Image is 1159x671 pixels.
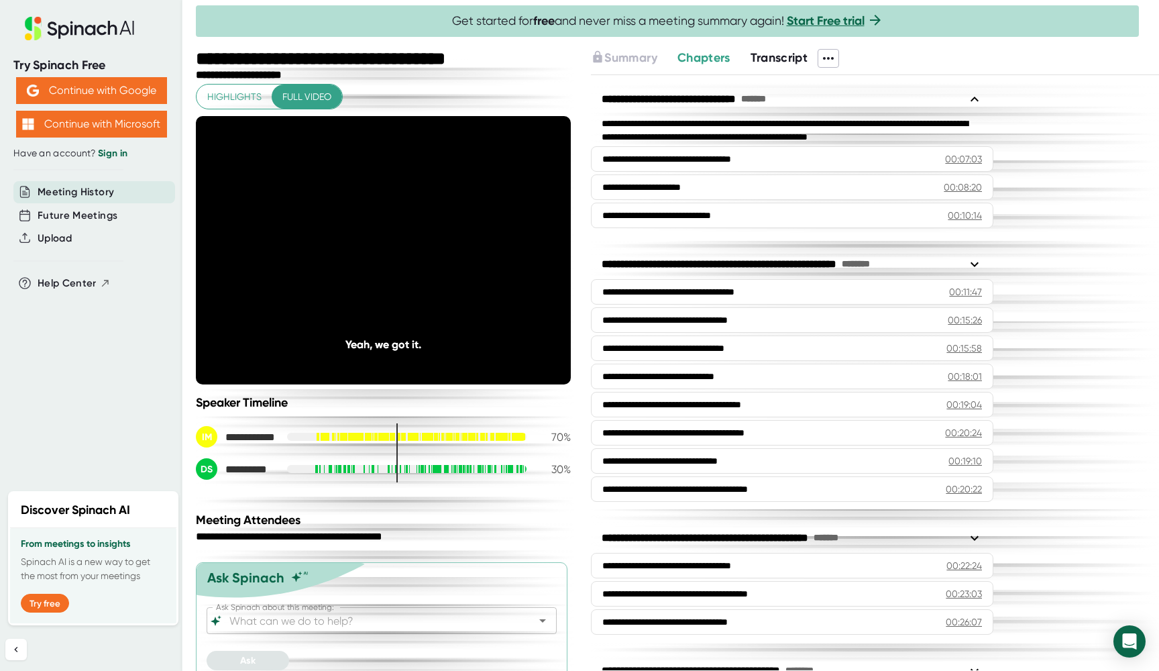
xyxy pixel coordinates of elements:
b: free [533,13,555,28]
button: Highlights [197,85,272,109]
button: Transcript [751,49,808,67]
button: Try free [21,594,69,613]
div: Try Spinach Free [13,58,169,73]
button: Help Center [38,276,111,291]
span: Full video [282,89,331,105]
div: 00:23:03 [946,587,982,601]
div: 00:19:04 [946,398,982,411]
button: Collapse sidebar [5,639,27,660]
span: Transcript [751,50,808,65]
div: 70 % [537,431,571,444]
h2: Discover Spinach AI [21,501,130,519]
div: 00:07:03 [945,152,982,166]
div: 00:10:14 [948,209,982,222]
span: Highlights [207,89,262,105]
div: 00:15:58 [946,342,982,355]
button: Future Meetings [38,208,117,223]
a: Start Free trial [787,13,865,28]
span: Ask [240,655,256,666]
div: Speaker Timeline [196,395,571,410]
div: IM [196,426,217,448]
div: 00:19:10 [948,454,982,468]
span: Help Center [38,276,97,291]
div: 00:15:26 [948,313,982,327]
button: Continue with Google [16,77,167,104]
span: Get started for and never miss a meeting summary again! [452,13,883,29]
button: Continue with Microsoft [16,111,167,138]
p: Spinach AI is a new way to get the most from your meetings [21,555,166,583]
div: 00:20:24 [945,426,982,440]
button: Full video [272,85,342,109]
div: 00:26:07 [946,615,982,629]
div: DS [196,458,217,480]
div: 00:22:24 [946,559,982,572]
h3: From meetings to insights [21,539,166,550]
div: Open Intercom Messenger [1113,625,1146,658]
div: Ask Spinach [207,570,284,586]
button: Summary [591,49,657,67]
img: Aehbyd4JwY73AAAAAElFTkSuQmCC [27,85,39,97]
button: Ask [207,651,289,670]
div: 00:11:47 [949,285,982,299]
span: Chapters [677,50,730,65]
div: Upgrade to access [591,49,677,68]
input: What can we do to help? [227,611,513,630]
button: Upload [38,231,72,246]
button: Open [533,611,552,630]
div: Yeah, we got it. [233,338,534,351]
div: 30 % [537,463,571,476]
button: Chapters [677,49,730,67]
div: 00:18:01 [948,370,982,383]
button: Meeting History [38,185,114,200]
div: Have an account? [13,148,169,160]
span: Summary [604,50,657,65]
div: 00:08:20 [944,180,982,194]
div: Meeting Attendees [196,513,574,527]
a: Sign in [98,148,127,159]
div: 00:20:22 [946,482,982,496]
